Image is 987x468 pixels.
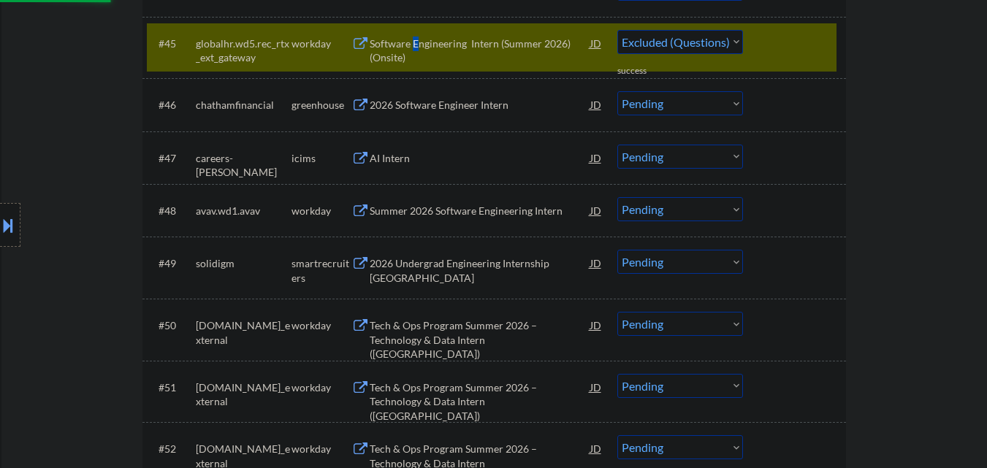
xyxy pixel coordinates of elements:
[589,197,603,223] div: JD
[370,37,590,65] div: Software Engineering Intern (Summer 2026) (Onsite)
[589,91,603,118] div: JD
[370,256,590,285] div: 2026 Undergrad Engineering Internship [GEOGRAPHIC_DATA]
[291,151,351,166] div: icims
[196,37,291,65] div: globalhr.wd5.rec_rtx_ext_gateway
[291,256,351,285] div: smartrecruiters
[291,204,351,218] div: workday
[617,65,676,77] div: success
[370,151,590,166] div: AI Intern
[370,98,590,112] div: 2026 Software Engineer Intern
[291,380,351,395] div: workday
[589,312,603,338] div: JD
[370,204,590,218] div: Summer 2026 Software Engineering Intern
[159,380,184,395] div: #51
[196,380,291,409] div: [DOMAIN_NAME]_external
[291,442,351,456] div: workday
[370,380,590,423] div: Tech & Ops Program Summer 2026 – Technology & Data Intern ([GEOGRAPHIC_DATA])
[589,435,603,461] div: JD
[159,37,184,51] div: #45
[589,374,603,400] div: JD
[291,98,351,112] div: greenhouse
[291,37,351,51] div: workday
[589,250,603,276] div: JD
[159,442,184,456] div: #52
[589,30,603,56] div: JD
[370,318,590,361] div: Tech & Ops Program Summer 2026 – Technology & Data Intern ([GEOGRAPHIC_DATA])
[291,318,351,333] div: workday
[589,145,603,171] div: JD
